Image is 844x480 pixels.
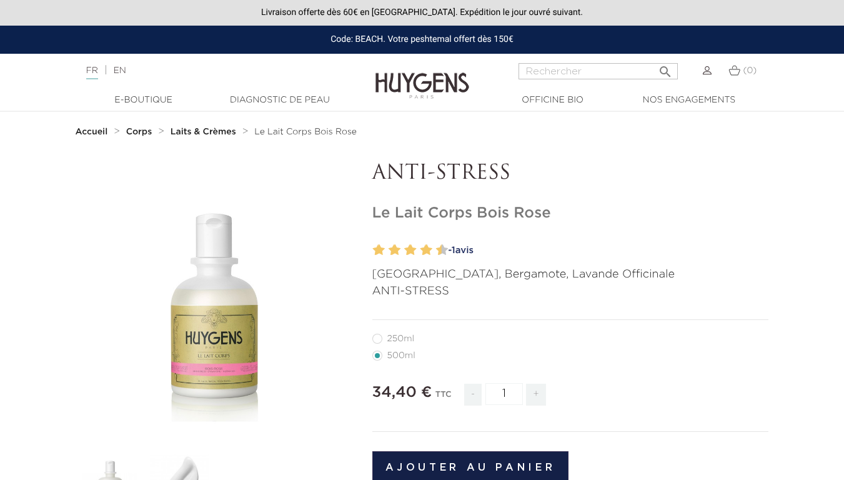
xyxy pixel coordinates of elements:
strong: Laits & Crèmes [171,127,236,136]
p: ANTI-STRESS [372,283,769,300]
span: - [464,384,482,406]
a: E-Boutique [81,94,206,107]
div: TTC [435,381,452,415]
strong: Corps [126,127,152,136]
label: 500ml [372,351,430,361]
a: Le Lait Corps Bois Rose [254,127,357,137]
span: + [526,384,546,406]
a: Officine Bio [490,94,615,107]
img: Huygens [375,52,469,101]
input: Quantité [485,383,523,405]
strong: Accueil [76,127,108,136]
h1: Le Lait Corps Bois Rose [372,204,769,222]
button:  [654,59,677,76]
label: 8 [423,241,432,259]
label: 250ml [372,334,429,344]
label: 6 [407,241,417,259]
a: Nos engagements [627,94,752,107]
span: 1 [452,246,455,255]
a: Diagnostic de peau [217,94,342,107]
label: 10 [439,241,448,259]
p: [GEOGRAPHIC_DATA], Bergamote, Lavande Officinale [372,266,769,283]
a: Accueil [76,127,111,137]
label: 1 [370,241,375,259]
a: FR [86,66,98,79]
a: -1avis [444,241,769,260]
div: | [80,63,342,78]
label: 5 [402,241,406,259]
label: 9 [434,241,438,259]
span: Le Lait Corps Bois Rose [254,127,357,136]
label: 7 [417,241,422,259]
label: 2 [375,241,385,259]
label: 3 [386,241,390,259]
a: EN [113,66,126,75]
input: Rechercher [519,63,678,79]
i:  [658,61,673,76]
span: (0) [743,66,757,75]
p: ANTI-STRESS [372,162,769,186]
a: Corps [126,127,155,137]
label: 4 [391,241,400,259]
span: 34,40 € [372,385,432,400]
a: Laits & Crèmes [171,127,239,137]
